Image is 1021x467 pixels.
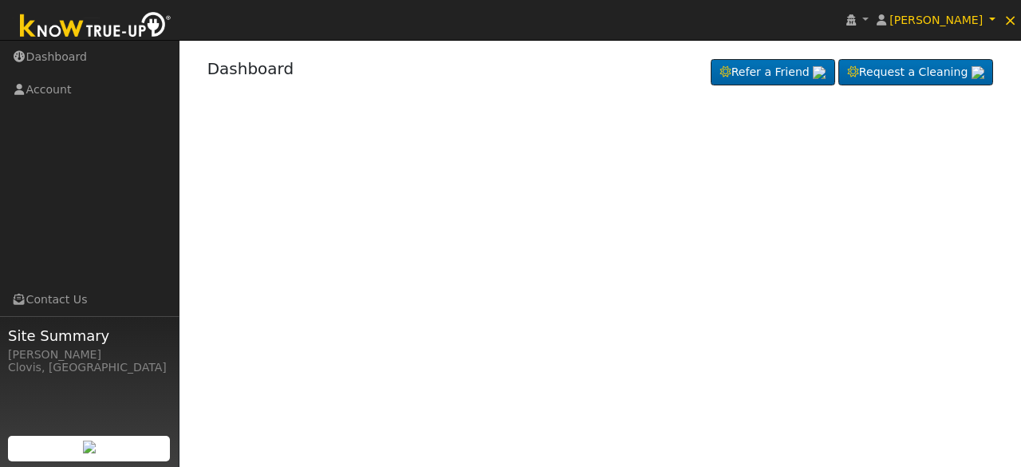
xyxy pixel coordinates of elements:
[838,59,993,86] a: Request a Cleaning
[8,325,171,346] span: Site Summary
[83,441,96,453] img: retrieve
[711,59,835,86] a: Refer a Friend
[8,359,171,376] div: Clovis, [GEOGRAPHIC_DATA]
[972,66,984,79] img: retrieve
[1003,10,1017,30] span: ×
[12,9,179,45] img: Know True-Up
[889,14,983,26] span: [PERSON_NAME]
[8,346,171,363] div: [PERSON_NAME]
[207,59,294,78] a: Dashboard
[813,66,826,79] img: retrieve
